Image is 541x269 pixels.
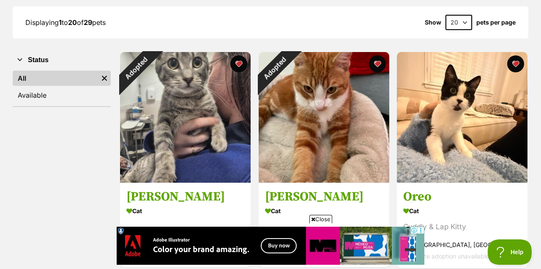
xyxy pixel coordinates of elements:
div: Adopted [108,40,164,96]
img: consumer-privacy-logo.png [1,1,8,8]
a: Oreo Cat Cuddly & Lap Kitty [GEOGRAPHIC_DATA], [GEOGRAPHIC_DATA] Interstate adoption unavailable ... [397,182,527,268]
div: Cat [265,205,383,217]
label: pets per page [476,19,516,26]
strong: 29 [84,18,92,27]
div: Cat [126,205,244,217]
iframe: Help Scout Beacon - Open [488,239,533,265]
a: Remove filter [98,71,111,86]
button: favourite [230,55,247,72]
h3: [PERSON_NAME] [265,189,383,205]
h3: Oreo [403,189,521,205]
span: Displaying to of pets [25,18,106,27]
a: All [13,71,98,86]
a: Available [13,88,111,103]
button: favourite [507,55,524,72]
img: Theodore [259,52,389,183]
img: Oreo [397,52,527,183]
div: Adopted [247,40,303,96]
span: Interstate adoption unavailable [403,253,489,260]
h3: [PERSON_NAME] [126,189,244,205]
div: [GEOGRAPHIC_DATA], [GEOGRAPHIC_DATA] [403,239,521,250]
div: Status [13,69,111,106]
span: Close [309,215,332,223]
span: Show [425,19,441,26]
button: favourite [369,55,385,72]
a: Adopted [120,176,251,184]
img: Forrest [120,52,251,183]
div: Cat [403,205,521,217]
div: Cuddly & Lap Kitty [403,221,521,233]
a: Adopted [259,176,389,184]
button: Status [13,55,111,66]
strong: 1 [59,18,62,27]
strong: 20 [68,18,77,27]
iframe: Advertisement [117,227,424,265]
